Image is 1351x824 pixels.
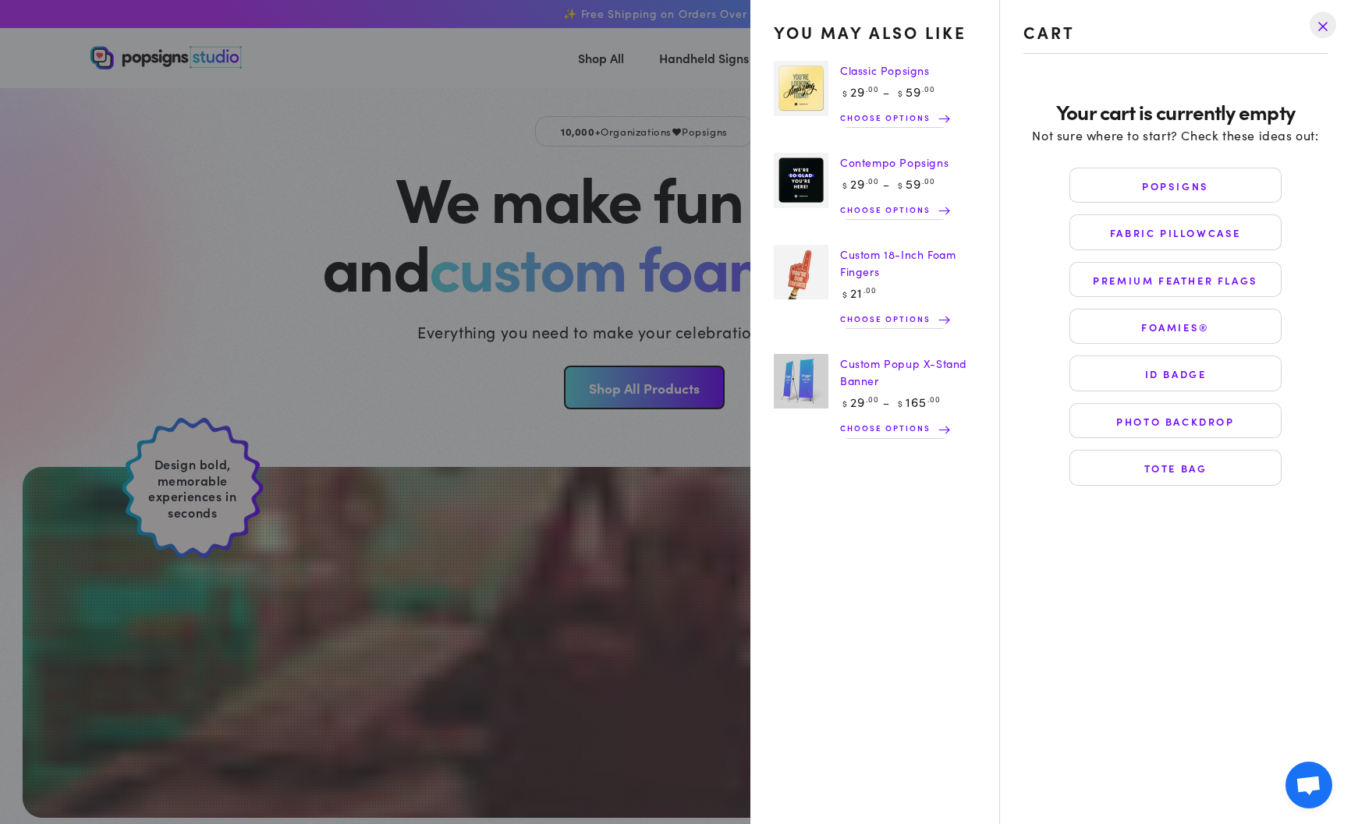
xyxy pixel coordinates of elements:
div: Cart [1023,23,1328,41]
bdi: 59 [895,83,935,100]
span: $ [898,87,903,99]
span: $ [842,87,848,99]
sup: .00 [866,83,879,94]
img: Classic Popsigns [774,61,828,116]
sup: .00 [922,83,935,94]
a: Classic Popsigns [840,62,930,78]
bdi: 29 [840,83,879,100]
a: Open chat [1285,762,1332,808]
